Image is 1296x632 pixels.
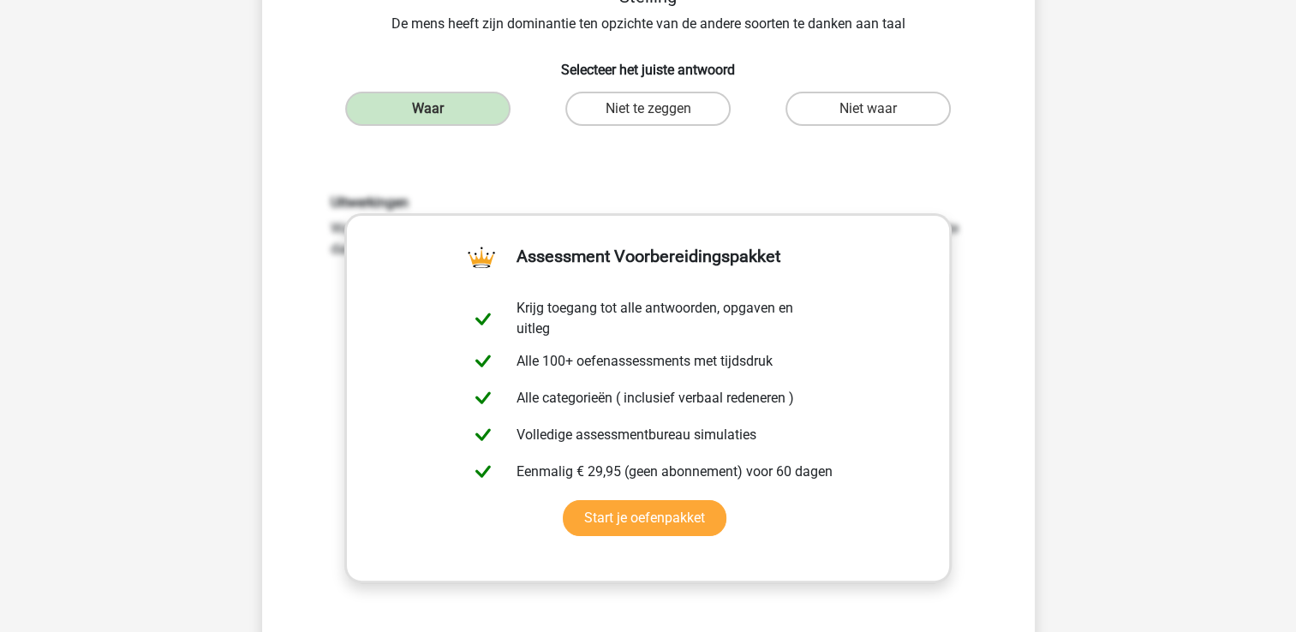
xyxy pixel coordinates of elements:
[563,500,726,536] a: Start je oefenpakket
[331,194,966,211] h6: Uitwerkingen
[318,194,979,259] div: Waar. Er staat in de tekst dat taal een verworvenheid is waaraan we onze heerschappij in het dier...
[785,92,951,126] label: Niet waar
[565,92,731,126] label: Niet te zeggen
[290,48,1007,78] h6: Selecteer het juiste antwoord
[345,92,511,126] label: Waar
